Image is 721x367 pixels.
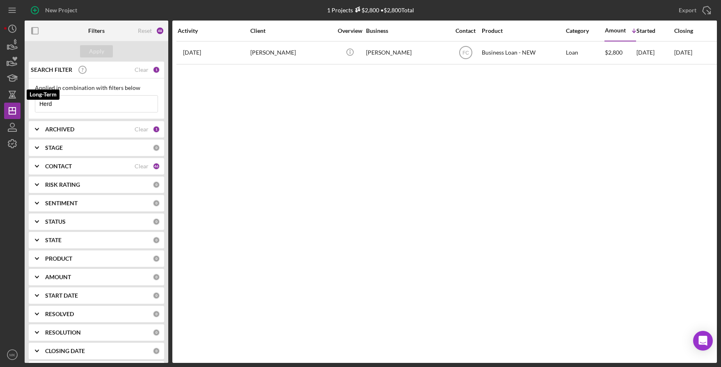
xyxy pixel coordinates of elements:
[153,292,160,299] div: 0
[566,28,604,34] div: Category
[366,28,448,34] div: Business
[153,273,160,281] div: 0
[45,329,81,336] b: RESOLUTION
[31,67,72,73] b: SEARCH FILTER
[153,163,160,170] div: 46
[605,27,626,34] div: Amount
[153,310,160,318] div: 0
[9,353,16,357] text: MK
[45,218,66,225] b: STATUS
[153,144,160,151] div: 0
[45,2,77,18] div: New Project
[153,347,160,355] div: 0
[566,42,604,64] div: Loan
[636,28,673,34] div: Started
[153,329,160,336] div: 0
[89,45,104,57] div: Apply
[138,28,152,34] div: Reset
[45,163,72,170] b: CONTACT
[25,2,85,18] button: New Project
[45,255,72,262] b: PRODUCT
[35,85,158,91] div: Applied in combination with filters below
[156,27,164,35] div: 48
[88,28,105,34] b: Filters
[674,49,692,56] time: [DATE]
[450,28,481,34] div: Contact
[327,7,414,14] div: 1 Projects • $2,800 Total
[45,200,78,206] b: SENTIMENT
[45,311,74,317] b: RESOLVED
[80,45,113,57] button: Apply
[45,292,78,299] b: START DATE
[250,28,332,34] div: Client
[45,237,62,243] b: STATE
[183,49,201,56] time: 2025-09-09 14:54
[482,28,564,34] div: Product
[482,42,564,64] div: Business Loan - NEW
[153,126,160,133] div: 1
[605,42,636,64] div: $2,800
[153,236,160,244] div: 0
[45,181,80,188] b: RISK RATING
[462,50,469,56] text: FC
[178,28,249,34] div: Activity
[135,163,149,170] div: Clear
[135,67,149,73] div: Clear
[671,2,717,18] button: Export
[636,42,673,64] div: [DATE]
[153,218,160,225] div: 0
[353,7,379,14] div: $2,800
[366,42,448,64] div: [PERSON_NAME]
[153,255,160,262] div: 0
[250,42,332,64] div: [PERSON_NAME]
[153,200,160,207] div: 0
[45,348,85,354] b: CLOSING DATE
[334,28,365,34] div: Overview
[45,274,71,280] b: AMOUNT
[45,126,74,133] b: ARCHIVED
[153,181,160,188] div: 0
[153,66,160,73] div: 1
[135,126,149,133] div: Clear
[693,331,713,351] div: Open Intercom Messenger
[4,346,21,363] button: MK
[679,2,696,18] div: Export
[45,145,63,151] b: STAGE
